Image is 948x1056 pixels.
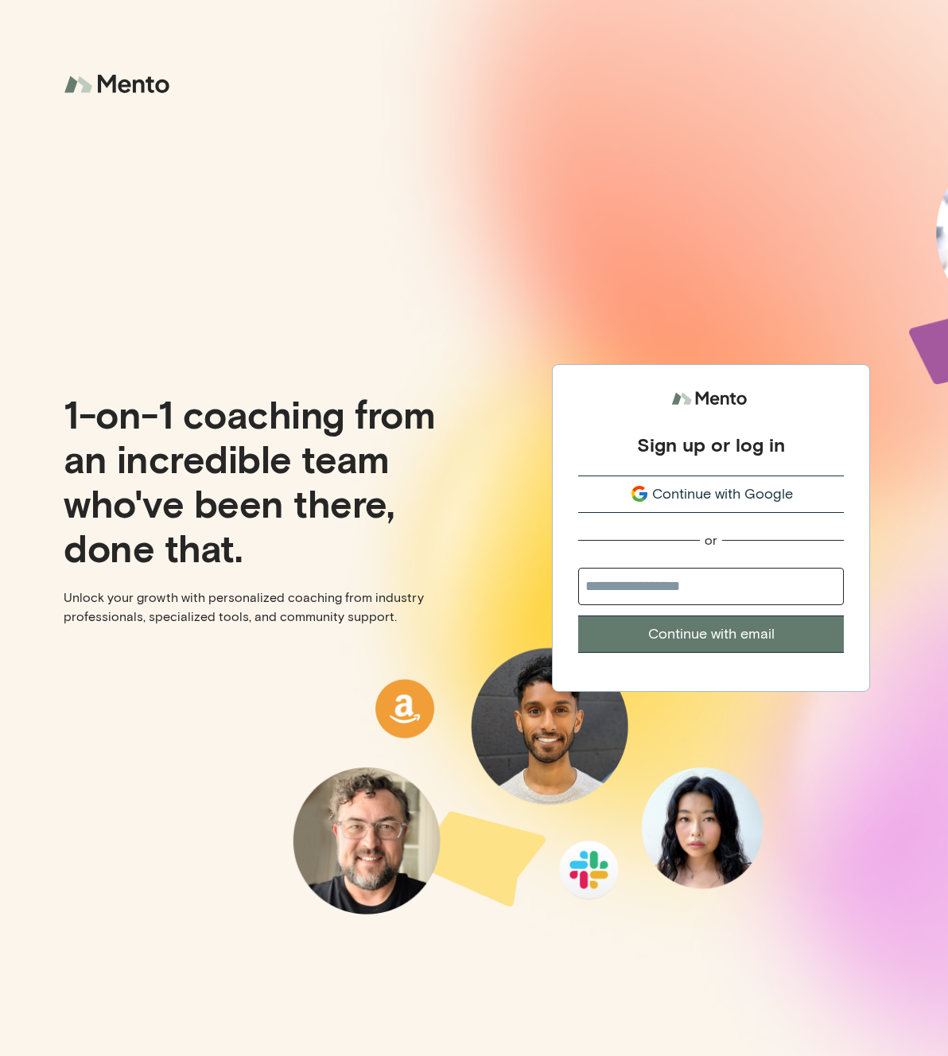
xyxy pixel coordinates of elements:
p: Unlock your growth with personalized coaching from industry professionals, specialized tools, and... [64,588,461,627]
div: Sign up or log in [637,433,785,456]
button: Continue with Google [578,476,844,513]
span: Continue with Google [652,483,793,505]
img: logo.svg [671,384,751,413]
p: 1-on-1 coaching from an incredible team who've been there, done that. [64,391,461,569]
img: logo [64,64,175,106]
div: or [705,532,717,549]
button: Continue with email [578,615,844,653]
